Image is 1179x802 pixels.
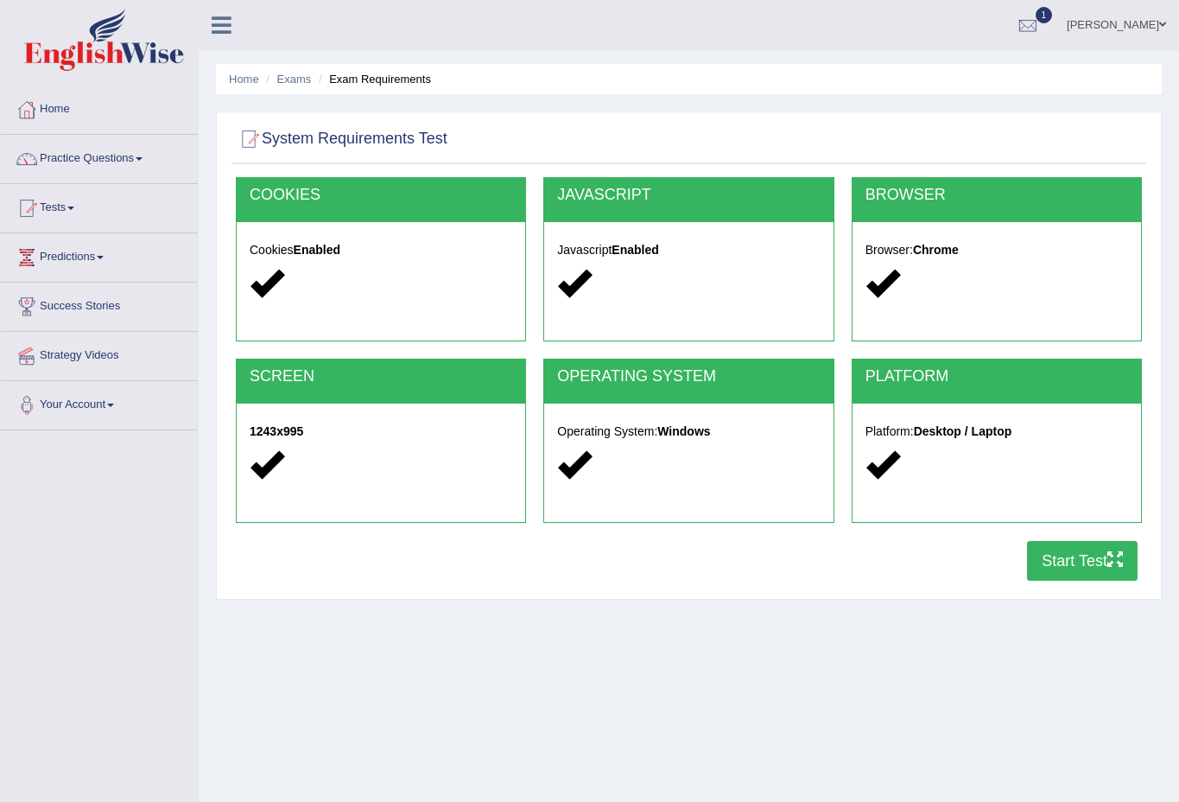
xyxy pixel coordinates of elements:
li: Exam Requirements [314,71,431,87]
h5: Javascript [557,244,820,257]
a: Your Account [1,381,198,424]
a: Home [1,86,198,129]
h2: COOKIES [250,187,512,204]
h2: System Requirements Test [236,126,447,152]
h2: SCREEN [250,368,512,385]
a: Home [229,73,259,86]
h2: OPERATING SYSTEM [557,368,820,385]
h5: Cookies [250,244,512,257]
strong: Chrome [913,243,959,257]
h2: JAVASCRIPT [557,187,820,204]
h5: Browser: [865,244,1128,257]
a: Success Stories [1,283,198,326]
a: Practice Questions [1,135,198,178]
a: Strategy Videos [1,332,198,375]
strong: Enabled [612,243,658,257]
a: Predictions [1,233,198,277]
strong: Desktop / Laptop [914,424,1012,438]
h2: BROWSER [865,187,1128,204]
strong: 1243x995 [250,424,303,438]
button: Start Test [1027,541,1138,581]
h2: PLATFORM [865,368,1128,385]
a: Exams [277,73,312,86]
strong: Enabled [294,243,340,257]
strong: Windows [657,424,710,438]
h5: Operating System: [557,425,820,438]
h5: Platform: [865,425,1128,438]
span: 1 [1036,7,1053,23]
a: Tests [1,184,198,227]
